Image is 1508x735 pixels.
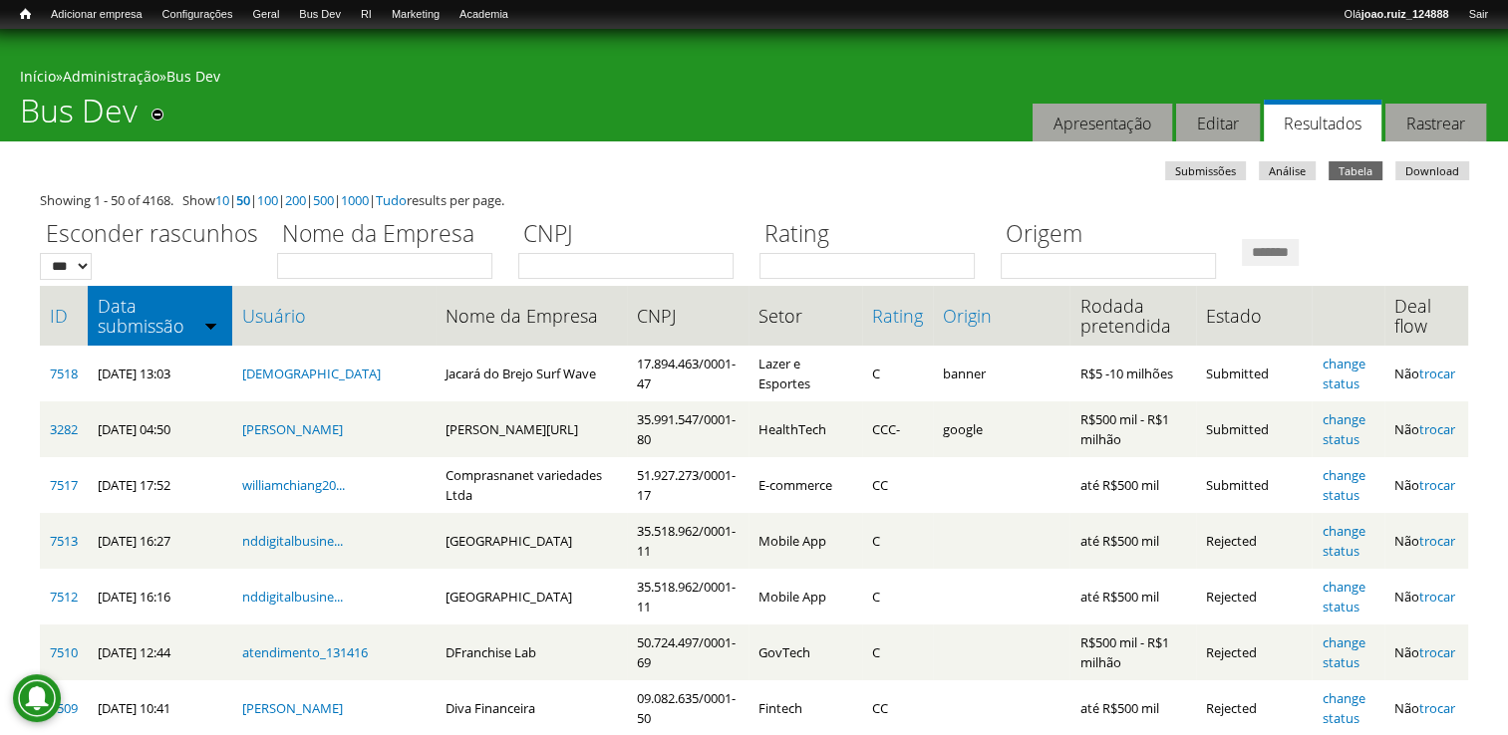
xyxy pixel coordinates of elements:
td: Não [1384,624,1468,680]
a: Data submissão [98,296,222,336]
td: Rejected [1196,569,1312,624]
td: C [862,513,933,569]
td: CC [862,457,933,513]
a: Academia [450,5,518,25]
div: Showing 1 - 50 of 4168. Show | | | | | | results per page. [40,190,1468,210]
span: Início [20,7,31,21]
a: 7510 [50,643,78,661]
a: Origin [943,306,1060,326]
a: Bus Dev [166,67,220,86]
strong: joao.ruiz_124888 [1361,8,1449,20]
label: Origem [1001,217,1229,253]
a: 1000 [341,191,369,209]
td: [GEOGRAPHIC_DATA] [436,569,627,624]
th: CNPJ [627,286,749,346]
div: » » [20,67,1488,92]
a: trocar [1419,420,1455,438]
a: Bus Dev [289,5,351,25]
td: google [933,401,1070,457]
td: 35.518.962/0001-11 [627,513,749,569]
a: trocar [1419,588,1455,606]
td: DFranchise Lab [436,624,627,680]
a: trocar [1419,699,1455,717]
a: change status [1322,410,1364,448]
td: GovTech [749,624,861,680]
a: [PERSON_NAME] [242,420,343,438]
a: [DEMOGRAPHIC_DATA] [242,365,381,382]
a: change status [1322,578,1364,615]
a: Análise [1259,161,1316,180]
a: Tudo [376,191,407,209]
td: 50.724.497/0001-69 [627,624,749,680]
a: Submissões [1165,161,1246,180]
th: Rodada pretendida [1069,286,1196,346]
a: change status [1322,522,1364,560]
a: RI [351,5,382,25]
a: 100 [257,191,278,209]
td: 35.991.547/0001-80 [627,401,749,457]
td: Rejected [1196,513,1312,569]
td: [DATE] 16:27 [88,513,232,569]
a: Sair [1458,5,1498,25]
td: C [862,346,933,401]
td: [DATE] 16:16 [88,569,232,624]
td: Não [1384,401,1468,457]
a: change status [1322,466,1364,504]
label: Esconder rascunhos [40,217,264,253]
td: Submitted [1196,346,1312,401]
td: banner [933,346,1070,401]
td: Comprasnanet variedades Ltda [436,457,627,513]
td: [GEOGRAPHIC_DATA] [436,513,627,569]
td: Mobile App [749,513,861,569]
td: [DATE] 13:03 [88,346,232,401]
a: 200 [285,191,306,209]
td: R$500 mil - R$1 milhão [1069,624,1196,680]
a: trocar [1419,532,1455,550]
td: Lazer e Esportes [749,346,861,401]
td: R$5 -10 milhões [1069,346,1196,401]
td: HealthTech [749,401,861,457]
td: E-commerce [749,457,861,513]
a: 7518 [50,365,78,382]
a: Download [1395,161,1469,180]
a: nddigitalbusine... [242,588,343,606]
a: 7517 [50,476,78,494]
img: ordem crescente [204,319,217,332]
a: change status [1322,689,1364,727]
a: Usuário [242,306,426,326]
a: Geral [242,5,289,25]
td: C [862,569,933,624]
label: Rating [759,217,988,253]
a: ID [50,306,78,326]
td: até R$500 mil [1069,457,1196,513]
a: trocar [1419,476,1455,494]
label: Nome da Empresa [277,217,505,253]
td: Não [1384,513,1468,569]
a: atendimento_131416 [242,643,368,661]
td: Não [1384,346,1468,401]
th: Deal flow [1384,286,1468,346]
td: [DATE] 12:44 [88,624,232,680]
label: CNPJ [518,217,747,253]
a: Configurações [152,5,243,25]
a: change status [1322,355,1364,392]
a: Início [20,67,56,86]
td: 51.927.273/0001-17 [627,457,749,513]
td: Rejected [1196,624,1312,680]
td: Não [1384,569,1468,624]
a: Administração [63,67,159,86]
td: Não [1384,457,1468,513]
td: CCC- [862,401,933,457]
a: Adicionar empresa [41,5,152,25]
a: Editar [1176,104,1260,142]
td: R$500 mil - R$1 milhão [1069,401,1196,457]
a: Rastrear [1385,104,1486,142]
a: 7513 [50,532,78,550]
a: 3282 [50,420,78,438]
td: Submitted [1196,457,1312,513]
th: Nome da Empresa [436,286,627,346]
td: [DATE] 17:52 [88,457,232,513]
a: 7512 [50,588,78,606]
a: Apresentação [1033,104,1172,142]
a: [PERSON_NAME] [242,699,343,717]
